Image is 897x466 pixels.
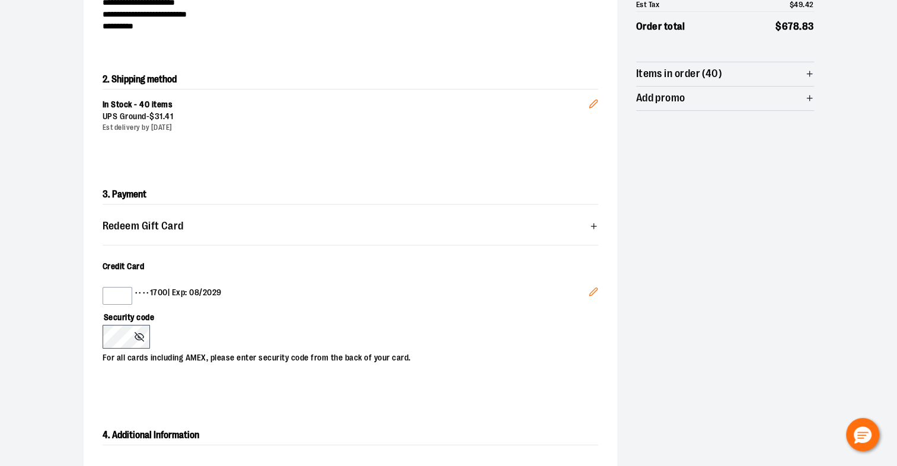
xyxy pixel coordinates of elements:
[165,111,173,121] span: 41
[775,21,782,32] span: $
[103,99,589,111] div: In Stock - 40 items
[636,62,814,86] button: Items in order (40)
[103,111,589,123] div: UPS Ground -
[103,261,145,271] span: Credit Card
[579,277,608,309] button: Edit
[579,80,608,122] button: Edit
[802,21,814,32] span: 83
[636,19,685,34] span: Order total
[155,111,163,121] span: 31
[103,214,598,238] button: Redeem Gift Card
[636,68,723,79] span: Items in order (40)
[782,21,800,32] span: 678
[103,185,598,205] h2: 3. Payment
[149,111,155,121] span: $
[103,123,589,133] div: Est delivery by [DATE]
[103,221,184,232] span: Redeem Gift Card
[799,21,802,32] span: .
[103,70,598,89] h2: 2. Shipping method
[163,111,165,121] span: .
[636,92,685,104] span: Add promo
[103,305,586,325] label: Security code
[636,87,814,110] button: Add promo
[103,287,589,305] div: •••• 1700 | Exp: 08/2029
[103,349,586,364] p: For all cards including AMEX, please enter security code from the back of your card.
[106,289,129,303] img: Visa card example showing the 16-digit card number on the front of the card
[846,418,879,451] button: Hello, have a question? Let’s chat.
[103,426,598,445] h2: 4. Additional Information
